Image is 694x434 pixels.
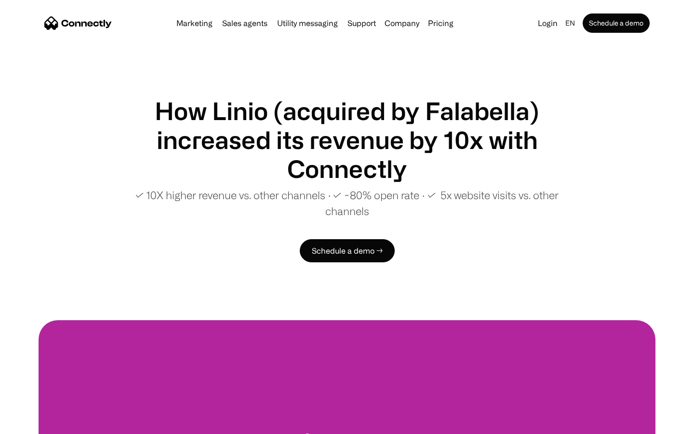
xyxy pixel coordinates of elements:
[534,16,561,30] a: Login
[19,417,58,431] ul: Language list
[344,19,380,27] a: Support
[583,14,650,33] a: Schedule a demo
[385,16,419,30] div: Company
[10,416,58,431] aside: Language selected: English
[116,96,578,183] h1: How Linio (acquired by Falabella) increased its revenue by 10x with Connectly
[300,239,395,262] a: Schedule a demo →
[424,19,457,27] a: Pricing
[218,19,271,27] a: Sales agents
[173,19,216,27] a: Marketing
[116,187,578,219] p: ✓ 10X higher revenue vs. other channels ∙ ✓ ~80% open rate ∙ ✓ 5x website visits vs. other channels
[565,16,575,30] div: en
[273,19,342,27] a: Utility messaging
